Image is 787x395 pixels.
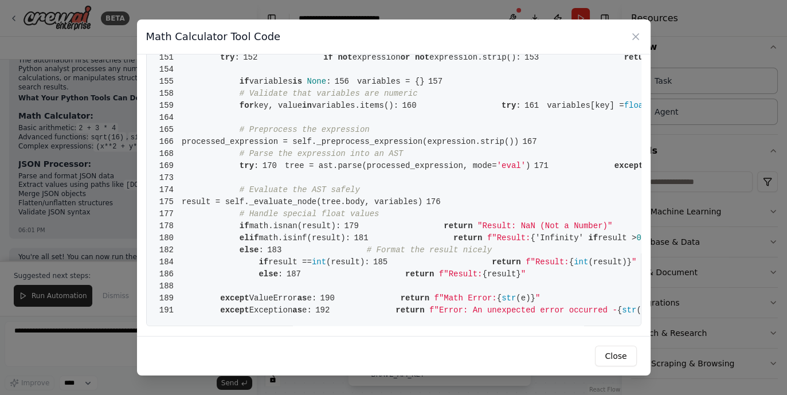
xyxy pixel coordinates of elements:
span: return [405,269,434,279]
span: 179 [340,220,367,232]
span: return [492,257,520,267]
span: result == [268,257,312,267]
span: 167 [519,136,545,148]
span: 171 [530,160,557,172]
span: str [502,294,516,303]
span: not [415,53,429,62]
span: f"Math Error: [434,294,496,303]
span: is [292,77,302,86]
span: 'Infinity' [535,233,584,243]
span: 152 [240,52,266,64]
span: ValueError [249,294,297,303]
span: 183 [264,244,290,256]
span: 151 [156,52,182,64]
h3: Math Calculator Tool Code [146,29,281,45]
span: (e)} [516,294,535,303]
span: Exception [249,306,293,315]
span: 156 [331,76,358,88]
span: # Format the result nicely [367,245,492,255]
span: 186 [156,268,182,280]
span: try [502,101,516,110]
span: 161 [521,100,547,112]
span: 160 [398,100,425,112]
span: 187 [283,268,309,280]
span: return [453,233,482,243]
span: 176 [422,196,449,208]
span: for [240,101,254,110]
span: variables.items(): [312,101,398,110]
span: { [569,257,574,267]
span: math.isnan(result): [249,221,341,230]
span: math.isinf(result): [259,233,350,243]
span: 181 [350,232,377,244]
span: # Preprocess the expression [240,125,370,134]
span: in [302,101,312,110]
span: 166 [156,136,182,148]
span: return [396,306,424,315]
span: 188 [156,280,182,292]
span: int [574,257,588,267]
span: 191 [156,304,182,316]
span: return [444,221,472,230]
span: e: [307,294,316,303]
span: 189 [156,292,182,304]
span: " [632,257,636,267]
span: float [624,101,648,110]
span: else [240,245,259,255]
span: 170 [259,160,285,172]
span: # Validate that variables are numeric [240,89,418,98]
span: 155 [156,76,182,88]
span: 153 [521,52,547,64]
span: f"Result: [526,257,569,267]
span: f"Result: [439,269,483,279]
span: 173 [156,172,182,184]
span: : [259,245,263,255]
span: variables[key] = [547,101,624,110]
span: if [240,221,249,230]
span: as [297,294,307,303]
span: 174 [156,184,182,196]
span: or [401,53,410,62]
span: 184 [156,256,182,268]
span: 190 [316,292,343,304]
span: 165 [156,124,182,136]
span: variables = {} [331,77,425,86]
span: " [535,294,540,303]
span: 0 [636,233,641,243]
span: 157 [425,76,451,88]
span: ) [526,161,530,170]
span: return [624,53,653,62]
span: " [521,269,526,279]
span: 168 [156,148,182,160]
span: result = self._evaluate_node(tree.body, variables) [156,197,423,206]
span: expression [353,53,401,62]
span: except [220,294,249,303]
span: 154 [156,64,182,76]
span: variables [249,77,293,86]
span: 169 [156,160,182,172]
span: if [240,77,249,86]
span: # Handle special float values [240,209,379,218]
span: : [278,269,283,279]
span: except [614,161,643,170]
span: not [338,53,352,62]
span: if [323,53,333,62]
span: 159 [156,100,182,112]
span: 185 [370,256,396,268]
span: 158 [156,88,182,100]
span: except [220,306,249,315]
span: result > [598,233,636,243]
span: tree = ast.parse(processed_expression, mode= [285,161,497,170]
span: f"Error: An unexpected error occurred - [429,306,617,315]
span: 177 [156,208,182,220]
span: : [234,53,239,62]
span: { [497,294,502,303]
span: : [326,77,331,86]
span: "Result: NaN (Not a Number)" [477,221,612,230]
span: { [617,306,622,315]
span: key, value [254,101,302,110]
span: return [401,294,429,303]
span: str [622,306,636,315]
span: (e)} [636,306,656,315]
span: else [259,269,278,279]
